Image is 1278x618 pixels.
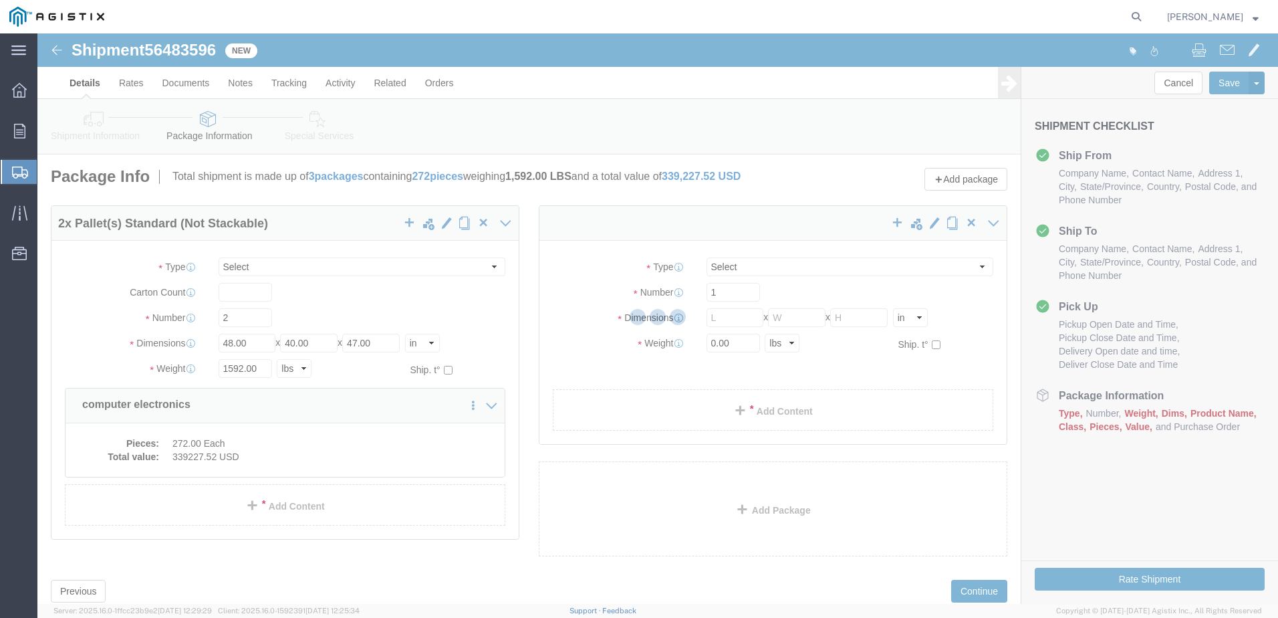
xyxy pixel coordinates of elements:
span: Client: 2025.16.0-1592391 [218,607,360,615]
a: Feedback [602,607,636,615]
img: logo [9,7,104,27]
span: Ken Nensio [1167,9,1243,24]
span: [DATE] 12:25:34 [305,607,360,615]
span: Server: 2025.16.0-1ffcc23b9e2 [53,607,212,615]
span: Copyright © [DATE]-[DATE] Agistix Inc., All Rights Reserved [1056,605,1262,617]
button: [PERSON_NAME] [1166,9,1259,25]
a: Support [569,607,603,615]
span: [DATE] 12:29:29 [158,607,212,615]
